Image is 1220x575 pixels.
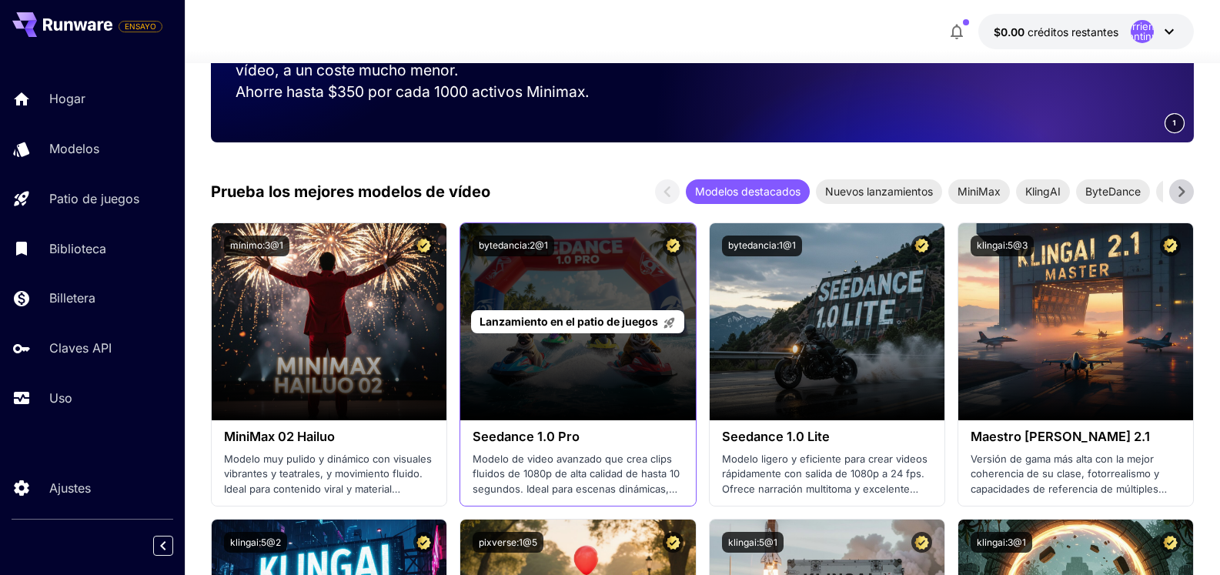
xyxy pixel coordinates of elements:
font: Maestro [PERSON_NAME] 2.1 [971,429,1150,444]
img: alt [212,223,446,420]
font: KlingAI [1025,185,1061,198]
div: KlingAI [1016,179,1070,204]
font: corriente continua [1121,20,1164,42]
button: Modelo certificado: examinado para garantizar un rendimiento óptimo e incluye licencia comercial. [413,236,434,256]
font: ENSAYO [125,22,156,31]
font: bytedancia:2@1 [479,239,548,251]
font: Seedance 1.0 Lite [722,429,830,444]
font: Claves API [49,340,112,356]
font: Uso [49,390,72,406]
font: Seedance 1.0 Pro [473,429,580,444]
font: Nuevos lanzamientos [825,185,933,198]
font: ByteDance [1085,185,1141,198]
span: 1 [1172,117,1177,129]
font: Ejecute los mejores modelos de vídeo, a un coste mucho menor. [236,38,459,79]
div: Nuevos lanzamientos [816,179,942,204]
button: mínimo:3@1 [224,236,289,256]
button: bytedancia:2@1 [473,236,554,256]
div: Modelos destacados [686,179,810,204]
font: Modelo de video avanzado que crea clips fluidos de 1080p de alta calidad de hasta 10 segundos. Id... [473,453,680,525]
font: Ahorre hasta $350 por cada 1000 activos Minimax. [236,82,590,101]
div: $0.00 [994,24,1118,40]
button: klingai:5@2 [224,532,287,553]
font: créditos restantes [1028,25,1118,38]
font: Modelo ligero y eficiente para crear videos rápidamente con salida de 1080p a 24 fps. Ofrece narr... [722,453,928,510]
button: klingai:3@1 [971,532,1032,553]
font: Versión de gama más alta con la mejor coherencia de su clase, fotorrealismo y capacidades de refe... [971,453,1167,525]
font: Biblioteca [49,241,106,256]
font: klingai:5@1 [728,537,777,548]
button: bytedancia:1@1 [722,236,802,256]
button: Contraer la barra lateral [153,536,173,556]
button: klingai:5@1 [722,532,784,553]
font: bytedancia:1@1 [728,239,796,251]
font: Modelos destacados [695,185,801,198]
font: klingai:5@3 [977,239,1028,251]
div: Contraer la barra lateral [165,532,185,560]
font: klingai:5@2 [230,537,281,548]
font: Modelo muy pulido y dinámico con visuales vibrantes y teatrales, y movimiento fluido. Ideal para ... [224,453,432,510]
img: alt [710,223,944,420]
button: Modelo certificado: examinado para garantizar un rendimiento óptimo e incluye licencia comercial. [413,532,434,553]
span: Agregue su tarjeta de pago para habilitar la funcionalidad completa de la plataforma. [119,17,162,35]
font: mínimo:3@1 [230,239,283,251]
button: Modelo certificado: examinado para garantizar un rendimiento óptimo e incluye licencia comercial. [911,236,932,256]
font: $0.00 [994,25,1024,38]
font: MiniMax [958,185,1001,198]
font: MiniMax 02 Hailuo [224,429,335,444]
img: alt [958,223,1193,420]
button: Modelo certificado: examinado para garantizar un rendimiento óptimo e incluye licencia comercial. [1160,236,1181,256]
font: pixverse:1@5 [479,537,537,548]
div: MiniMax [948,179,1010,204]
font: Hogar [49,91,85,106]
button: Modelo certificado: examinado para garantizar un rendimiento óptimo e incluye licencia comercial. [911,532,932,553]
button: $0.00corriente continua [978,14,1194,49]
font: Modelos [49,141,99,156]
font: Billetera [49,290,95,306]
button: Modelo certificado: examinado para garantizar un rendimiento óptimo e incluye licencia comercial. [663,236,684,256]
button: pixverse:1@5 [473,532,543,553]
font: Patio de juegos [49,191,139,206]
font: Lanzamiento en el patio de juegos [480,315,658,328]
font: Ajustes [49,480,91,496]
font: Prueba los mejores modelos de vídeo [211,182,490,201]
font: klingai:3@1 [977,537,1026,548]
button: klingai:5@3 [971,236,1034,256]
a: Lanzamiento en el patio de juegos [471,310,684,334]
button: Modelo certificado: examinado para garantizar un rendimiento óptimo e incluye licencia comercial. [1160,532,1181,553]
div: ByteDance [1076,179,1150,204]
button: Modelo certificado: examinado para garantizar un rendimiento óptimo e incluye licencia comercial. [663,532,684,553]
